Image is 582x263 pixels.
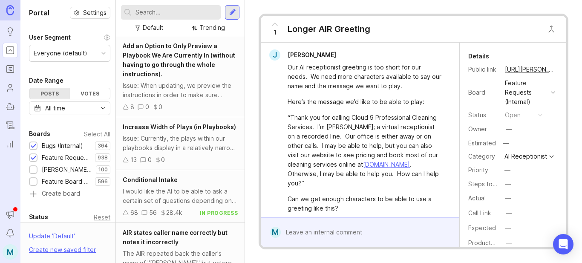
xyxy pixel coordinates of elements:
[29,191,110,198] a: Create board
[42,153,91,162] div: Feature Requests (Internal)
[288,194,442,213] div: Can we get enough characters to be able to use a greeting like this?
[166,208,182,217] div: 28.4k
[161,155,165,165] div: 0
[3,43,18,58] a: Portal
[130,208,138,217] div: 68
[468,88,498,97] div: Board
[270,227,281,238] div: M
[3,24,18,39] a: Ideas
[468,51,489,61] div: Details
[500,138,511,149] div: —
[468,194,486,202] label: Actual
[83,9,107,17] span: Settings
[3,80,18,95] a: Users
[506,208,512,218] div: —
[505,110,521,120] div: open
[288,51,336,58] span: [PERSON_NAME]
[288,97,442,107] div: Here’s the message we’d like to be able to play:
[504,165,510,175] div: —
[148,155,152,165] div: 0
[98,154,108,161] p: 938
[96,105,110,112] svg: toggle icon
[288,23,370,35] div: Longer AIR Greeting
[98,178,108,185] p: 596
[274,28,277,37] span: 1
[84,132,110,136] div: Select All
[123,187,238,205] div: I would like the AI to be able to ask a certain set of questions depending on the type of service...
[502,179,513,190] button: Steps to Reproduce
[264,49,343,61] a: J[PERSON_NAME]
[29,88,70,99] div: Posts
[42,165,92,174] div: [PERSON_NAME] (Public)
[468,140,496,146] div: Estimated
[505,78,547,107] div: Feature Requests (Internal)
[3,136,18,152] a: Reporting
[543,20,560,38] button: Close button
[130,102,134,112] div: 8
[3,118,18,133] a: Changelog
[42,141,83,150] div: Bugs (Internal)
[3,244,18,260] button: M
[98,142,108,149] p: 364
[468,124,498,134] div: Owner
[468,65,498,74] div: Public link
[116,170,245,223] a: Conditional IntakeI would like the AI to be able to ask a certain set of questions depending on t...
[29,75,63,86] div: Date Range
[29,245,96,254] div: Create new saved filter
[468,224,496,231] label: Expected
[506,124,512,134] div: —
[3,61,18,77] a: Roadmaps
[505,223,511,233] div: —
[123,229,228,246] span: AIR states caller name correctly but notes it incorrectly
[503,208,514,219] button: Call Link
[288,63,442,91] div: Our AI receptionist greeting is too short for our needs. We need more characters available to say...
[145,102,149,112] div: 0
[29,212,48,222] div: Status
[116,117,245,170] a: Increase Width of Plays (in Playbooks)Issue: Currently, the plays within our playbooks display in...
[504,153,547,159] div: AI Receptionist
[363,161,410,168] a: [DOMAIN_NAME]
[98,166,108,173] p: 100
[199,23,225,32] div: Trending
[70,88,110,99] div: Votes
[34,49,87,58] div: Everyone (default)
[553,234,573,254] div: Open Intercom Messenger
[3,207,18,222] button: Announcements
[94,215,110,220] div: Reset
[505,179,511,189] div: —
[468,166,488,173] label: Priority
[123,134,238,153] div: Issue: Currently, the plays within our playbooks display in a relatively narrow column, which lim...
[130,155,137,165] div: 13
[503,237,514,249] button: ProductboardID
[502,223,513,234] button: Expected
[269,49,280,61] div: J
[42,177,91,186] div: Feature Board Sandbox [DATE]
[200,209,238,217] div: in progress
[116,36,245,117] a: Add an Option to Only Preview a Playbook We Are Currently In (without having to go through the wh...
[502,193,513,204] button: Actual
[468,180,526,188] label: Steps to Reproduce
[3,225,18,241] button: Notifications
[505,194,511,203] div: —
[123,81,238,100] div: Issue: When updating, we preview the instructions in order to make sure everything is working cor...
[123,176,178,183] span: Conditional Intake
[149,208,157,217] div: 56
[123,42,235,78] span: Add an Option to Only Preview a Playbook We Are Currently In (without having to go through the wh...
[29,231,75,245] div: Update ' Default '
[29,32,71,43] div: User Segment
[506,238,512,248] div: —
[29,129,50,139] div: Boards
[135,8,217,17] input: Search...
[123,123,236,130] span: Increase Width of Plays (in Playbooks)
[29,8,49,18] h1: Portal
[502,64,558,75] a: [URL][PERSON_NAME]
[288,113,442,188] div: “Thank you for calling Cloud 9 Professional Cleaning Services. I’m [PERSON_NAME]; a virtual recep...
[70,7,110,19] button: Settings
[143,23,163,32] div: Default
[3,99,18,114] a: Autopilot
[468,239,513,246] label: ProductboardID
[158,102,162,112] div: 0
[6,5,14,15] img: Canny Home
